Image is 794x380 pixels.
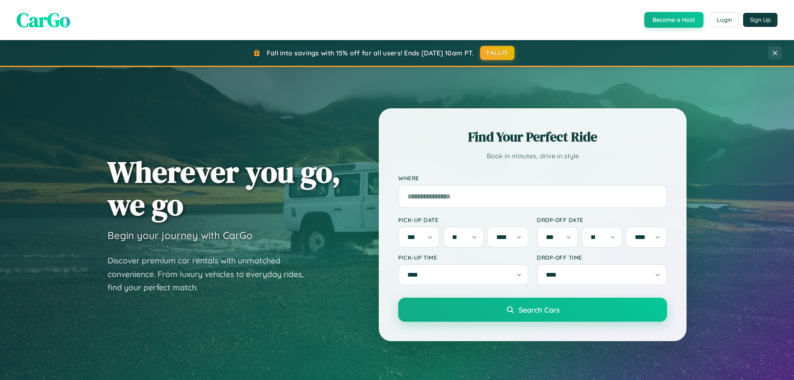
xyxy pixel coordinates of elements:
button: Search Cars [398,298,667,322]
label: Drop-off Date [537,216,667,223]
span: CarGo [17,6,70,33]
button: Sign Up [743,13,777,27]
span: Search Cars [519,305,560,314]
span: Fall into savings with 15% off for all users! Ends [DATE] 10am PT. [267,49,474,57]
h2: Find Your Perfect Ride [398,128,667,146]
button: Become a Host [644,12,703,28]
button: FALL15 [480,46,515,60]
p: Book in minutes, drive in style [398,150,667,162]
label: Pick-up Date [398,216,529,223]
label: Drop-off Time [537,254,667,261]
button: Login [710,12,739,27]
label: Pick-up Time [398,254,529,261]
h3: Begin your journey with CarGo [108,229,253,241]
label: Where [398,174,667,182]
h1: Wherever you go, we go [108,155,341,221]
p: Discover premium car rentals with unmatched convenience. From luxury vehicles to everyday rides, ... [108,254,314,294]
